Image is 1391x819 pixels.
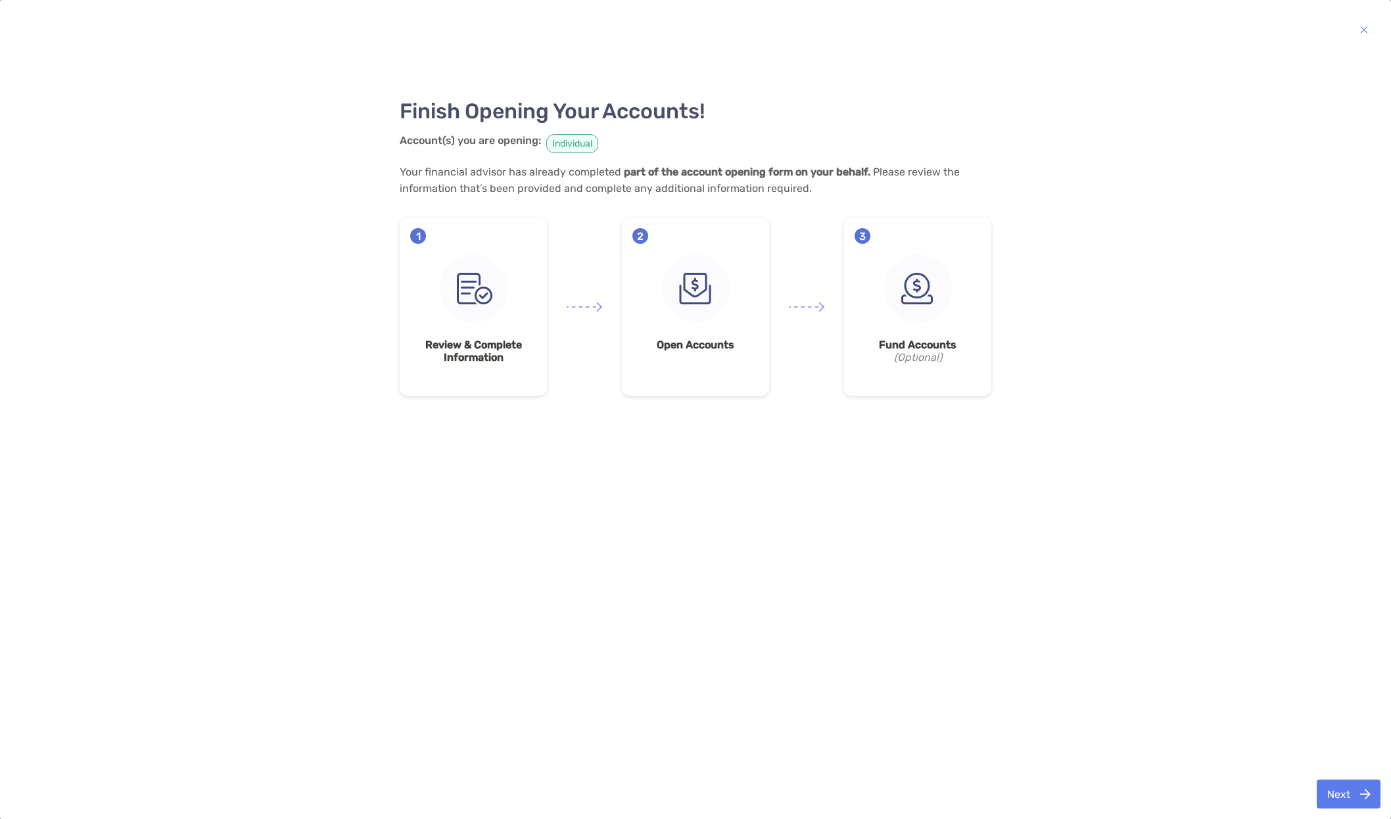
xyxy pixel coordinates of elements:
[632,228,648,244] span: 2
[624,166,870,178] strong: part of the account opening form on your behalf.
[439,254,507,323] img: step
[884,254,952,323] img: step
[400,99,991,124] h3: Finish Opening Your Accounts!
[855,351,981,363] i: (Optional)
[855,339,981,351] strong: Fund Accounts
[632,339,759,351] strong: Open Accounts
[1317,780,1380,808] button: Next
[855,228,870,244] span: 3
[1360,789,1371,799] img: button icon
[789,302,824,312] img: arrow
[661,254,730,323] img: step
[410,228,426,244] span: 1
[400,164,991,197] p: Your financial advisor has already completed Please review the information that’s been provided a...
[400,134,541,147] strong: Account(s) you are opening:
[410,339,536,363] strong: Review & Complete Information
[567,302,602,312] img: arrow
[1360,22,1368,37] img: button icon
[546,134,598,153] span: Individual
